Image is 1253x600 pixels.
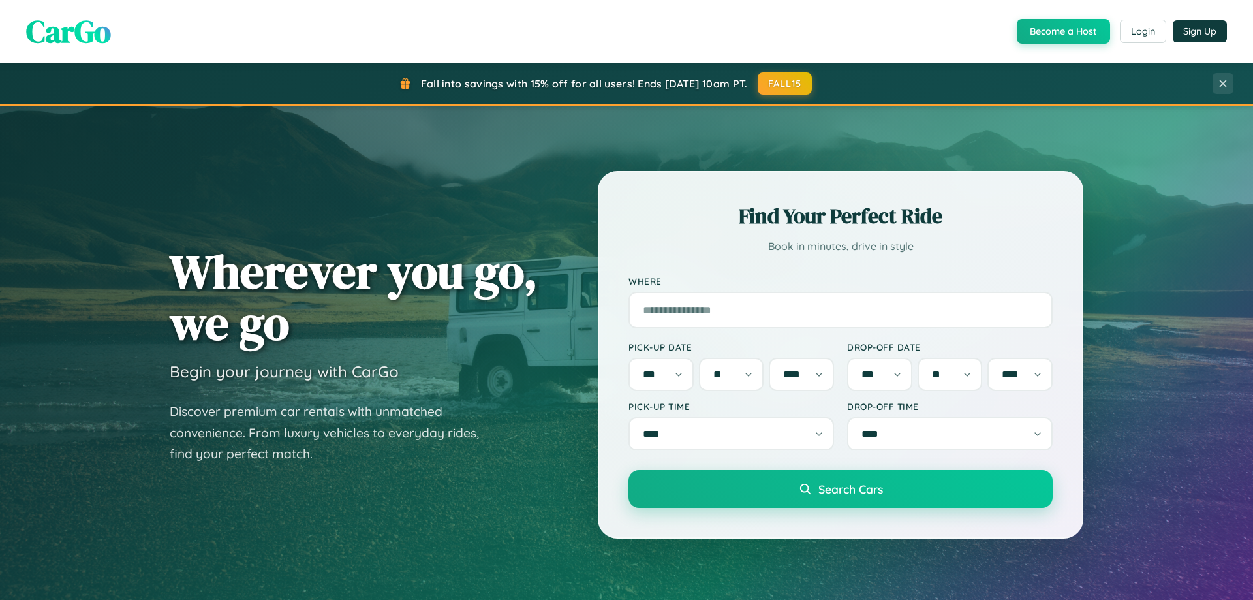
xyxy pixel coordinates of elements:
label: Drop-off Time [847,401,1053,412]
span: Fall into savings with 15% off for all users! Ends [DATE] 10am PT. [421,77,748,90]
label: Drop-off Date [847,341,1053,353]
label: Pick-up Date [628,341,834,353]
button: Login [1120,20,1166,43]
button: FALL15 [758,72,812,95]
p: Discover premium car rentals with unmatched convenience. From luxury vehicles to everyday rides, ... [170,401,496,465]
h2: Find Your Perfect Ride [628,202,1053,230]
span: CarGo [26,10,111,53]
button: Search Cars [628,470,1053,508]
label: Where [628,276,1053,287]
h3: Begin your journey with CarGo [170,362,399,381]
p: Book in minutes, drive in style [628,237,1053,256]
span: Search Cars [818,482,883,496]
button: Become a Host [1017,19,1110,44]
button: Sign Up [1173,20,1227,42]
label: Pick-up Time [628,401,834,412]
h1: Wherever you go, we go [170,245,538,349]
